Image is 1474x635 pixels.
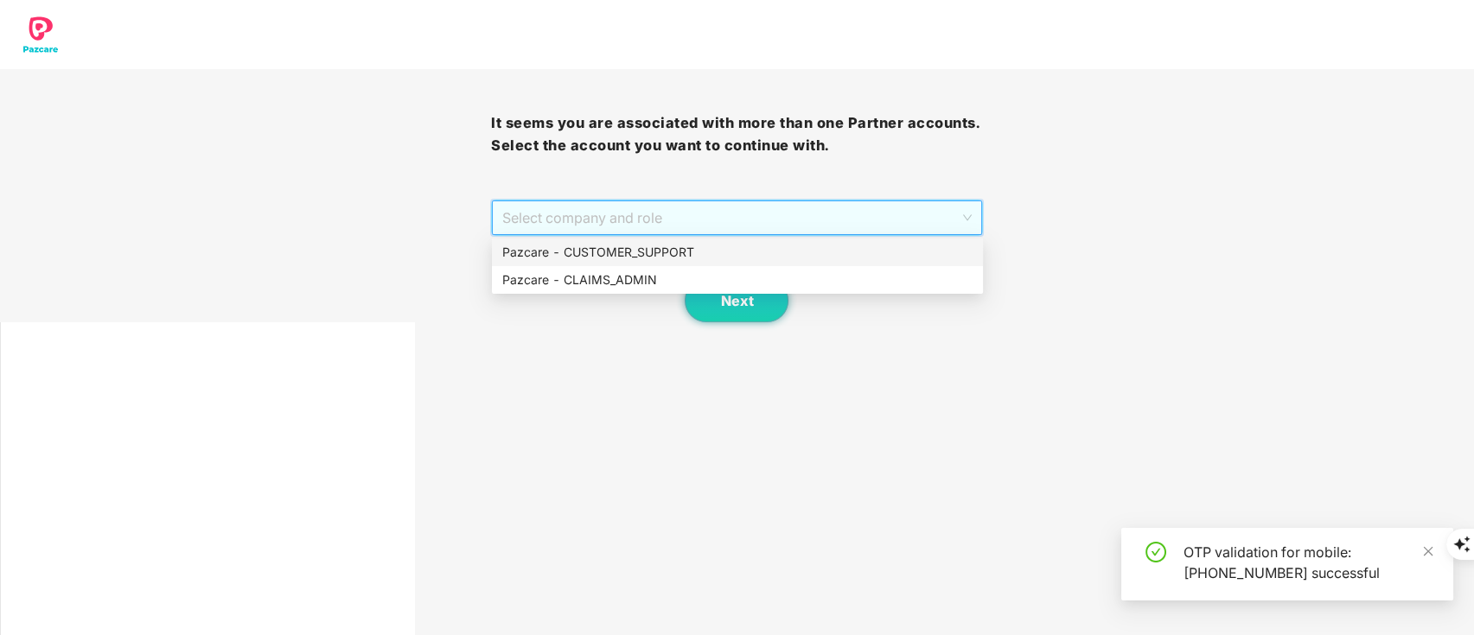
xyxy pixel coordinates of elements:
[1184,542,1433,583] div: OTP validation for mobile: [PHONE_NUMBER] successful
[720,293,753,309] span: Next
[492,266,983,294] div: Pazcare - CLAIMS_ADMIN
[502,243,973,262] div: Pazcare - CUSTOMER_SUPPORT
[491,112,982,156] h3: It seems you are associated with more than one Partner accounts. Select the account you want to c...
[502,201,971,234] span: Select company and role
[1145,542,1166,562] span: check-circle
[492,238,983,266] div: Pazcare - CUSTOMER_SUPPORT
[685,279,788,322] button: Next
[502,270,973,289] div: Pazcare - CLAIMS_ADMIN
[1422,545,1434,557] span: close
